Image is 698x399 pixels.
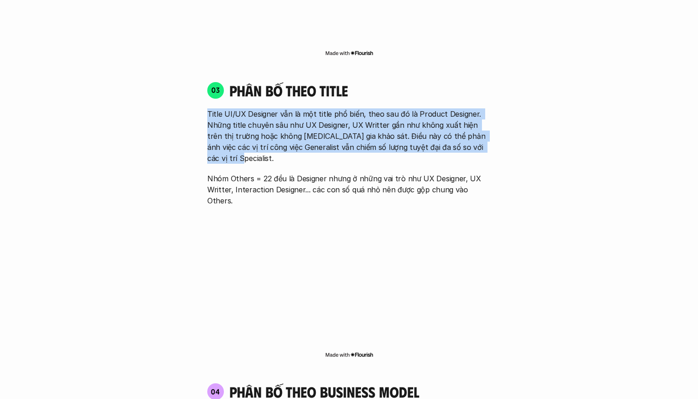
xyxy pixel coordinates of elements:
p: 03 [211,86,220,94]
p: Title UI/UX Designer vẫn là một title phổ biến, theo sau đó là Product Designer. Những title chuy... [207,108,491,164]
img: Made with Flourish [325,49,373,57]
p: Nhóm Others = 22 đều là Designer nhưng ở những vai trò như UX Designer, UX Writter, Interaction D... [207,173,491,206]
h4: phân bố theo title [229,82,491,99]
iframe: Interactive or visual content [199,211,499,349]
img: Made with Flourish [325,351,373,358]
p: 04 [211,388,220,395]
